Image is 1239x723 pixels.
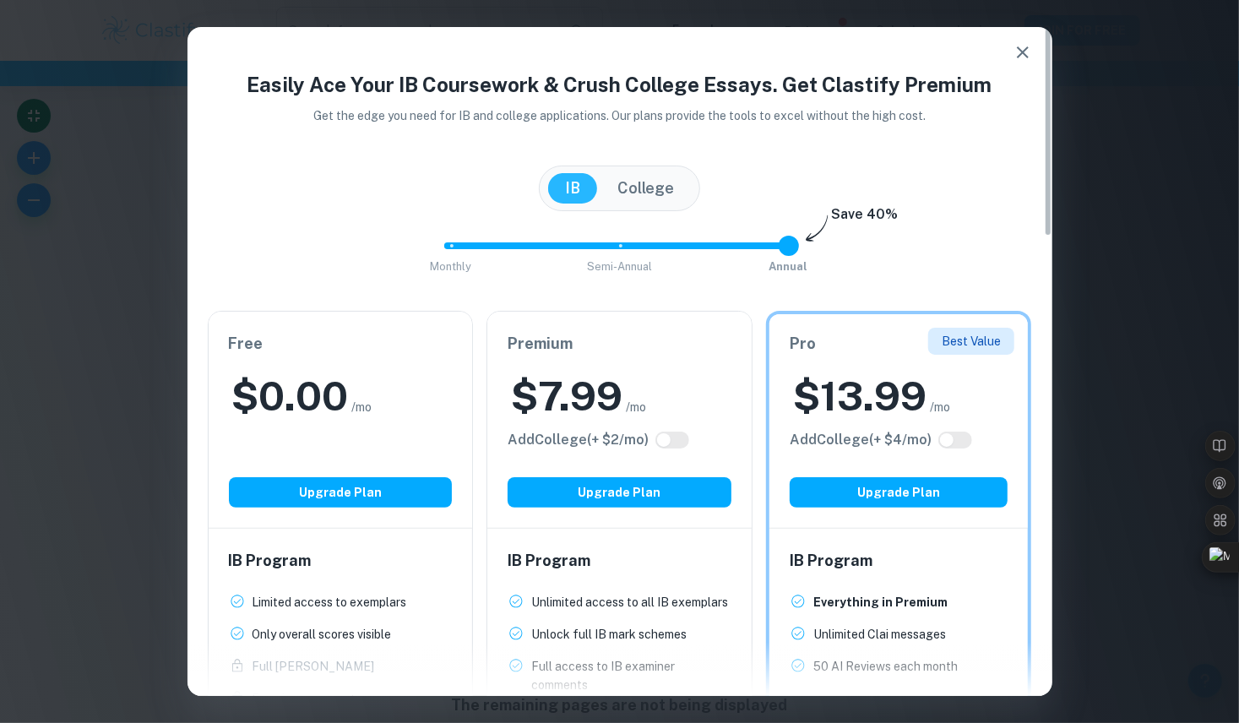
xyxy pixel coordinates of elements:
h6: IB Program [790,549,1008,573]
p: Best Value [942,332,1001,351]
p: Everything in Premium [813,593,948,612]
span: /mo [930,398,950,416]
p: Get the edge you need for IB and college applications. Our plans provide the tools to excel witho... [290,106,949,125]
button: Upgrade Plan [508,477,731,508]
p: Unlock full IB mark schemes [531,625,687,644]
h2: $ 7.99 [511,369,622,423]
span: /mo [352,398,372,416]
h2: $ 13.99 [793,369,927,423]
span: Annual [769,260,808,273]
p: Unlimited Clai messages [813,625,946,644]
img: subscription-arrow.svg [806,215,829,243]
span: Semi-Annual [587,260,652,273]
h2: $ 0.00 [232,369,349,423]
h6: Free [229,332,453,356]
h6: Premium [508,332,731,356]
p: Only overall scores visible [253,625,392,644]
p: Unlimited access to all IB exemplars [531,593,728,612]
h6: Click to see all the additional College features. [790,430,932,450]
span: Monthly [430,260,471,273]
button: College [600,173,691,204]
h6: IB Program [508,549,731,573]
h4: Easily Ace Your IB Coursework & Crush College Essays. Get Clastify Premium [208,69,1032,100]
h6: IB Program [229,549,453,573]
h6: Pro [790,332,1008,356]
button: Upgrade Plan [790,477,1008,508]
button: IB [548,173,597,204]
h6: Click to see all the additional College features. [508,430,649,450]
h6: Save 40% [832,204,899,233]
button: Upgrade Plan [229,477,453,508]
span: /mo [626,398,646,416]
p: Limited access to exemplars [253,593,407,612]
